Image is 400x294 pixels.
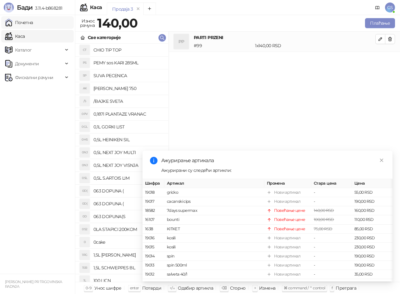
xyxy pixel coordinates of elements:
th: Артикал [164,179,264,188]
h4: CHIO TIP TOP [93,45,163,55]
div: Износ рачуна [79,17,96,29]
span: ↑/↓ [170,286,175,290]
div: 0PV [80,109,90,119]
h4: 0,5L HEINIKEN SIL [93,135,163,145]
h4: PEMY sos KARI 285ML [93,58,163,68]
strong: 140,00 [97,15,137,31]
div: 1L [80,276,90,286]
td: bounti [164,215,264,224]
div: /S [80,96,90,106]
div: Продаја 3 [112,6,133,12]
h4: SUVA PECENICA [93,71,163,81]
td: - [311,279,352,288]
span: 140,00 RSD [314,208,334,213]
span: Бади [17,4,32,11]
a: Документација [372,2,382,12]
td: 19011 [142,279,164,288]
h4: 0,5L NEXT JOY MULTI [93,147,163,157]
th: Промена [264,179,311,188]
td: spin 500ml [164,261,264,270]
div: 0 [80,237,90,247]
td: - [311,197,352,206]
td: kosili [164,243,264,252]
div: Унос шифре [94,284,122,292]
th: Цена [352,179,392,188]
div: 0D( [80,186,90,196]
span: 0-9 [86,286,91,290]
a: Close [378,157,385,164]
th: Шифра [142,179,164,188]
div: Каса [90,5,102,10]
td: spin [164,252,264,261]
td: 19014 [142,252,164,261]
span: Каталог [15,44,32,56]
div: Потврди [142,284,162,292]
img: Logo [4,2,14,12]
button: remove [134,6,142,12]
div: Нови артикал [274,271,300,277]
div: Сторно [230,284,246,292]
td: 35,00 RSD [352,270,392,279]
small: [PERSON_NAME] PR TRGOVINSKA RADNJA [5,280,62,289]
div: Повећање цене [274,217,305,223]
div: Нови артикал [274,244,300,250]
div: 0HS [80,135,90,145]
td: 230,00 RSD [352,243,392,252]
h4: 0,5L NEXT JOY VISNJA [93,160,163,170]
span: 3.11.4-b868281 [32,5,62,11]
td: 7days supermax [164,206,264,215]
div: 0S2 [80,224,90,234]
td: 19017 [142,197,164,206]
span: Документи [15,57,39,70]
td: 55,00 RSD [352,188,392,197]
span: ⌘ command / ⌃ control [284,286,325,290]
h4: /BAJKE SVETA [93,96,163,106]
div: 0GL [80,122,90,132]
button: Плаћање [365,18,395,28]
td: - [311,188,352,197]
span: + [254,286,256,290]
span: info-circle [150,157,157,164]
button: Add tab [143,2,156,15]
span: 75,00 RSD [314,226,332,231]
div: Све категорије [88,34,121,41]
div: Ажурирање артикала [161,157,385,164]
div: Повећање цене [274,226,305,232]
div: Измена [259,284,275,292]
td: 19015 [142,243,164,252]
div: AK [80,83,90,93]
h4: 100 LICN [93,276,163,286]
td: - [311,261,352,270]
h4: 063 DOPUNA(S [93,212,163,222]
td: perwol 2l [164,279,264,288]
div: PS [80,58,90,68]
td: cacanski cips [164,197,264,206]
div: 0NJ [80,147,90,157]
div: Нови артикал [274,262,300,268]
h4: 1,5L [PERSON_NAME] [93,250,163,260]
h4: 0cake [93,237,163,247]
td: 190,00 RSD [352,197,392,206]
div: Претрага [336,284,356,292]
td: kosili [164,234,264,243]
h4: 0,1L GORKI LIST [93,122,163,132]
td: 19013 [142,261,164,270]
div: grid [75,44,168,282]
h4: 0,5L S.ARTOIS LIM [93,173,163,183]
td: 18582 [142,206,164,215]
div: 0NJ [80,160,90,170]
h4: PARTI PRZENI [194,34,375,41]
span: ⌫ [222,286,227,290]
div: Нови артикал [274,280,300,287]
div: PP [174,34,189,49]
span: GS [385,2,395,12]
a: Почетна [5,16,33,29]
td: 85,00 RSD [352,224,392,233]
h4: 0,187l PLANTAZE VRANAC [93,109,163,119]
div: Нови артикал [274,189,300,196]
td: 410,00 RSD [352,279,392,288]
a: Каса [5,30,25,42]
div: 1RG [80,250,90,260]
td: - [311,243,352,252]
td: salveta 40/1 [164,270,264,279]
